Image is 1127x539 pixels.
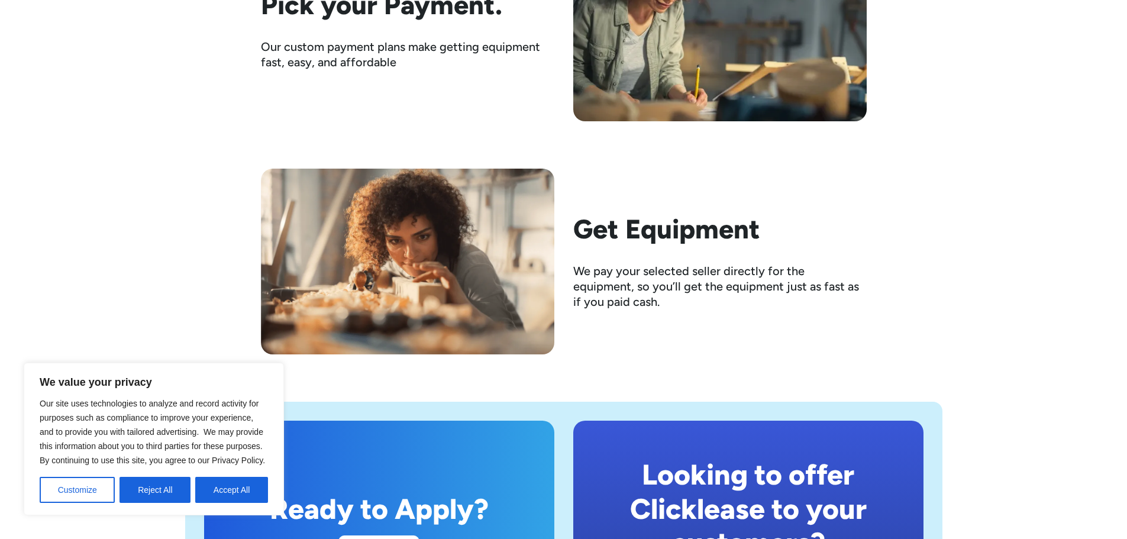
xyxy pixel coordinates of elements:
div: Our custom payment plans make getting equipment fast, easy, and affordable [261,39,554,70]
div: We value your privacy [24,363,284,515]
button: Accept All [195,477,268,503]
button: Customize [40,477,115,503]
img: Woman examining a piece of wood she has been woodworking [261,169,554,354]
div: We pay your selected seller directly for the equipment, so you’ll get the equipment just as fast ... [573,263,867,309]
button: Reject All [120,477,190,503]
span: Our site uses technologies to analyze and record activity for purposes such as compliance to impr... [40,399,265,465]
p: We value your privacy [40,375,268,389]
div: Ready to Apply? [270,492,489,527]
h2: Get Equipment [573,214,867,244]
